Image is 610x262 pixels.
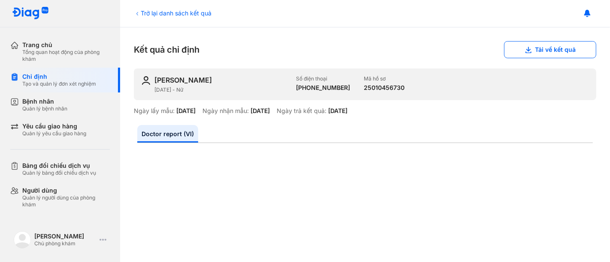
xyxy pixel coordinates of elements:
[328,107,347,115] div: [DATE]
[137,125,198,143] a: Doctor report (VI)
[22,162,96,170] div: Bảng đối chiếu dịch vụ
[22,194,110,208] div: Quản lý người dùng của phòng khám
[14,231,31,248] img: logo
[141,75,151,86] img: user-icon
[22,130,86,137] div: Quản lý yêu cầu giao hàng
[22,105,67,112] div: Quản lý bệnh nhân
[176,107,196,115] div: [DATE]
[22,73,96,80] div: Chỉ định
[504,41,596,58] button: Tải về kết quả
[22,122,86,130] div: Yêu cầu giao hàng
[134,41,596,58] div: Kết quả chỉ định
[22,49,110,63] div: Tổng quan hoạt động của phòng khám
[22,170,96,176] div: Quản lý bảng đối chiếu dịch vụ
[22,80,96,87] div: Tạo và quản lý đơn xét nghiệm
[154,75,212,85] div: [PERSON_NAME]
[296,75,350,82] div: Số điện thoại
[22,41,110,49] div: Trang chủ
[12,7,49,20] img: logo
[364,75,405,82] div: Mã hồ sơ
[277,107,326,115] div: Ngày trả kết quả:
[296,84,350,92] div: [PHONE_NUMBER]
[22,187,110,194] div: Người dùng
[134,107,175,115] div: Ngày lấy mẫu:
[202,107,249,115] div: Ngày nhận mẫu:
[34,232,96,240] div: [PERSON_NAME]
[364,84,405,92] div: 25010456730
[251,107,270,115] div: [DATE]
[34,240,96,247] div: Chủ phòng khám
[134,9,211,18] div: Trở lại danh sách kết quả
[154,86,289,93] div: [DATE] - Nữ
[22,98,67,105] div: Bệnh nhân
